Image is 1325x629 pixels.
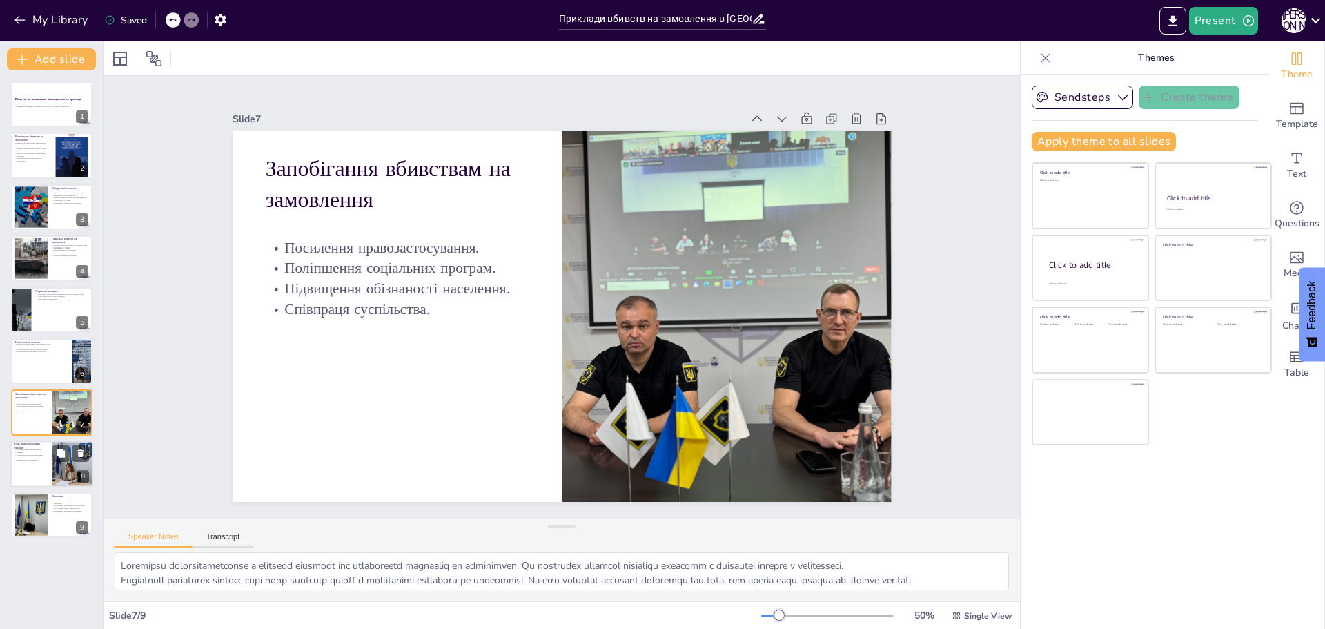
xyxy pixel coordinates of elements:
button: Present [1189,7,1258,35]
span: Questions [1275,216,1319,231]
button: Transcript [193,532,254,548]
p: Роль правоохоронних органів [14,442,48,449]
p: Численні випадки вбивств на замовлення в [GEOGRAPHIC_DATA]. [51,244,88,249]
input: Insert title [559,9,752,29]
div: 50 % [907,609,941,622]
button: Delete Slide [72,445,89,461]
p: Соціальна нестабільність. [35,298,88,300]
div: 8 [10,441,93,487]
div: Д [PERSON_NAME] [1282,8,1306,33]
p: Підвищення обізнаності населення. [52,510,88,512]
p: Визначення вбивства на замовлення [15,134,48,142]
p: Висновки [52,494,88,499]
button: Feedback - Show survey [1299,267,1325,361]
p: Вбивства на замовлення можуть мати різні мотиви. [14,147,46,152]
span: Text [1287,166,1306,182]
div: 9 [76,521,88,534]
div: 7 [11,389,92,435]
div: Click to add text [1166,208,1258,211]
div: Click to add text [1040,179,1139,182]
span: Feedback [1306,281,1318,329]
div: 4 [11,235,92,281]
div: Click to add text [1040,323,1071,327]
div: Click to add title [1167,194,1259,202]
button: Д [PERSON_NAME] [1282,7,1306,35]
div: Get real-time input from your audience [1269,191,1324,240]
div: Slide 7 / 9 [109,609,761,622]
div: Click to add text [1217,323,1260,327]
p: Вбивство на замовлення є серйозним злочином. [14,152,46,157]
div: Add ready made slides [1269,91,1324,141]
p: Об'єднання зусиль для боротьби. [52,507,88,510]
div: 4 [76,265,88,278]
p: Ключова роль правоохоронних органів. [14,448,48,453]
div: 7 [76,419,88,432]
div: 1 [11,81,92,127]
p: Вбивства на замовлення підривають довіру до правосуддя. [35,293,88,296]
div: 1 [76,110,88,123]
div: Add text boxes [1269,141,1324,191]
button: Export to PowerPoint [1159,7,1186,35]
button: Sendsteps [1032,86,1133,109]
p: Поліпшення законодавства та програм. [52,505,88,507]
div: Add images, graphics, shapes or video [1269,240,1324,290]
div: Click to add text [1108,323,1139,327]
div: Click to add title [1040,314,1139,320]
p: Посилення правозастосування. [15,403,48,405]
div: 6 [76,367,88,380]
div: Click to add title [1049,260,1137,271]
p: Themes [1057,41,1255,75]
p: Необхідність професійної допомоги. [15,351,68,354]
div: 2 [76,162,88,175]
span: Position [146,50,162,67]
p: Довгострокові психологічні проблеми. [15,348,68,351]
div: Click to add title [1163,314,1262,320]
span: Single View [964,610,1012,621]
div: Click to add text [1163,323,1206,327]
p: У цьому представленні ми розглянемо юридичний контекст вбивств на замовлення в [GEOGRAPHIC_DATA],... [15,103,88,108]
p: Юридичний контекст [52,186,88,191]
div: Layout [109,48,131,70]
div: 6 [11,338,92,384]
strong: Вбивство на замовлення: законодавство та приклади [15,98,81,101]
div: 5 [76,316,88,329]
div: 2 [11,133,92,178]
div: Slide 7 [542,204,930,555]
p: Посилення правозастосування. [613,128,823,320]
p: Об'єднання суспільства для боротьби. [35,300,88,303]
p: Політичні інтриги. [51,252,88,255]
div: Saved [104,14,147,27]
span: Table [1284,365,1309,380]
button: Speaker Notes [115,532,193,548]
p: Вбивство на замовлення підпадає під кримінальне законодавство. [52,191,88,196]
div: 8 [77,470,89,483]
div: Click to add text [1074,323,1105,327]
p: Запобігання вбивствам на замовлення [15,392,48,400]
p: Поліпшення соціальних програм. [15,405,48,408]
p: Атмосфера страху серед громадян. [35,295,88,298]
div: Click to add title [1163,242,1262,247]
span: Charts [1282,318,1311,333]
p: Поліпшення соціальних програм. [599,113,809,305]
p: Умисне вбивство та організація вбивства. [52,197,88,200]
p: Запобігання вбивствам на замовлення [641,160,878,383]
p: Співпраця між органами. [14,456,48,459]
button: Create theme [1139,86,1239,109]
p: Психологічні аспекти [15,340,68,345]
div: 3 [76,213,88,226]
div: Change the overall theme [1269,41,1324,91]
div: Add charts and graphs [1269,290,1324,340]
button: Add slide [7,48,96,70]
div: Add a table [1269,340,1324,389]
p: Комплексний підхід до вирішення проблеми. [52,499,88,504]
div: 5 [11,287,92,333]
p: Співучасть у злочині. [52,199,88,202]
p: Приклади вбивств на замовлення [52,237,88,244]
span: Theme [1281,67,1313,82]
p: Вплив вбивств на замовлення на суспільство. [14,157,46,162]
p: Бізнес-конфлікти як причина. [51,249,88,252]
p: Співпраця суспільства. [15,410,48,413]
span: Media [1284,266,1311,281]
p: Відкритість до співпраці з громадськістю. [14,458,48,463]
p: Вбивство на замовлення визначається як злочин. [14,142,46,146]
